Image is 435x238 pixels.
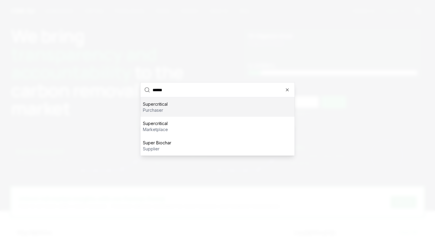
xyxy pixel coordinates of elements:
[143,101,168,107] p: Supercritical
[143,146,171,152] p: supplier
[143,121,168,127] p: Supercritical
[143,140,171,146] p: Super Biochar
[143,127,168,133] p: marketplace
[143,107,168,113] p: purchaser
